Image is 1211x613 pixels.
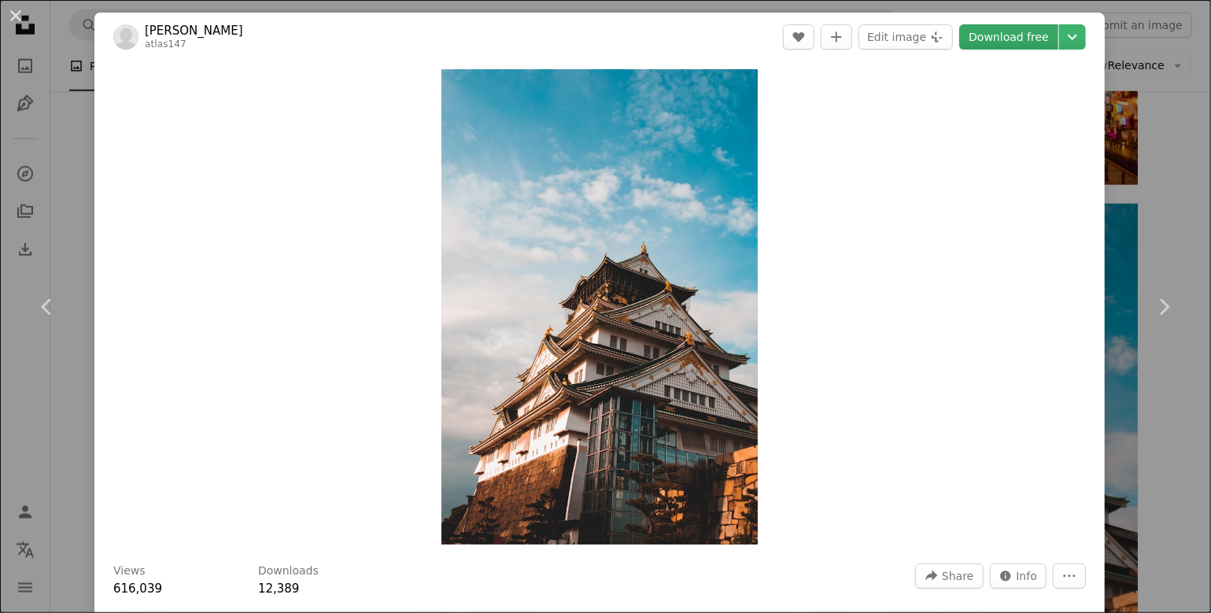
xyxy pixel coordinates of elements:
button: Zoom in on this image [441,69,757,545]
h3: Downloads [258,563,319,579]
button: Edit image [858,24,953,50]
span: 616,039 [113,582,162,596]
span: 12,389 [258,582,300,596]
img: white and brown temple [441,69,757,545]
a: [PERSON_NAME] [145,23,243,39]
button: Choose download size [1059,24,1086,50]
span: Info [1017,564,1038,588]
span: Share [942,564,973,588]
img: Go to Han Min T's profile [113,24,138,50]
button: More Actions [1053,563,1086,589]
button: Stats about this image [990,563,1047,589]
a: atlas147 [145,39,186,50]
button: Add to Collection [821,24,852,50]
button: Share this image [915,563,983,589]
a: Next [1117,231,1211,382]
a: Download free [959,24,1058,50]
button: Like [783,24,814,50]
h3: Views [113,563,146,579]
